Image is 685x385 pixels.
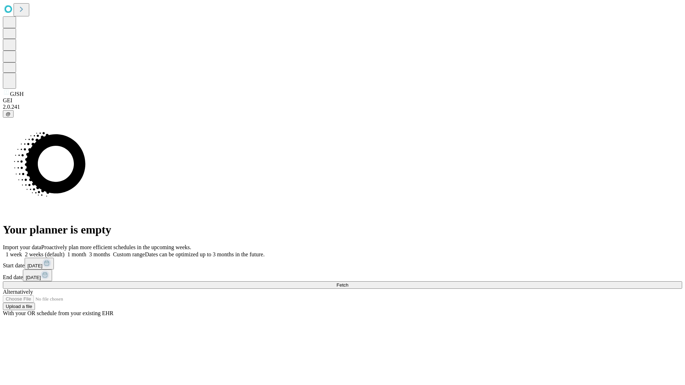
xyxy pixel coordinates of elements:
span: Dates can be optimized up to 3 months in the future. [145,251,264,257]
span: GJSH [10,91,24,97]
span: Alternatively [3,289,33,295]
button: [DATE] [23,269,52,281]
span: 1 week [6,251,22,257]
span: Custom range [113,251,145,257]
span: @ [6,111,11,117]
span: 1 month [67,251,86,257]
div: Start date [3,258,682,269]
div: End date [3,269,682,281]
button: Fetch [3,281,682,289]
span: Proactively plan more efficient schedules in the upcoming weeks. [41,244,191,250]
div: 2.0.241 [3,104,682,110]
span: Fetch [336,282,348,288]
button: Upload a file [3,303,35,310]
span: Import your data [3,244,41,250]
span: 3 months [89,251,110,257]
h1: Your planner is empty [3,223,682,236]
span: With your OR schedule from your existing EHR [3,310,113,316]
span: 2 weeks (default) [25,251,65,257]
button: @ [3,110,14,118]
span: [DATE] [26,275,41,280]
span: [DATE] [27,263,42,268]
div: GEI [3,97,682,104]
button: [DATE] [25,258,54,269]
